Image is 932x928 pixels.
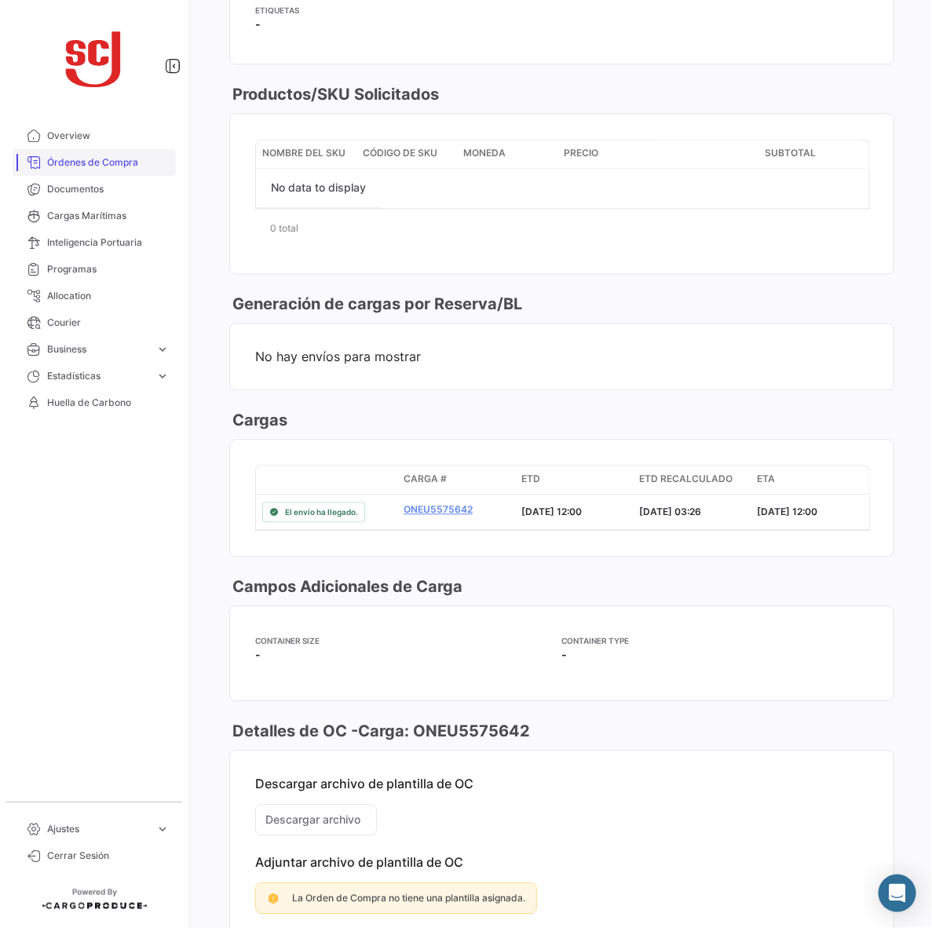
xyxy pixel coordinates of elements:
h3: Generación de cargas por Reserva/BL [229,294,522,316]
span: Overview [47,129,170,143]
a: Órdenes de Compra [13,149,176,176]
span: ETA [757,473,775,487]
span: Carga # [404,473,447,487]
span: La Orden de Compra no tiene una plantilla asignada. [292,893,525,904]
datatable-header-cell: ETD Recalculado [633,466,751,495]
span: ETD Recalculado [639,473,733,487]
a: Documentos [13,176,176,203]
a: Courier [13,309,176,336]
app-card-info-title: Container Type [562,635,869,648]
h3: Productos/SKU Solicitados [229,84,439,106]
div: No data to display [256,170,381,209]
h3: Detalles de OC - Carga: ONEU5575642 [229,721,530,743]
span: [DATE] 12:00 [521,506,582,518]
span: No hay envíos para mostrar [255,349,868,365]
span: ETD [521,473,540,487]
span: expand_more [155,369,170,383]
div: 0 total [255,210,868,249]
span: - [255,649,261,662]
span: Ajustes [47,822,149,836]
span: Business [47,342,149,356]
span: Allocation [47,289,170,303]
app-card-info-title: Etiquetas [255,4,868,16]
span: Cargas Marítimas [47,209,170,223]
span: Código de SKU [363,147,437,161]
datatable-header-cell: ETD [515,466,633,495]
img: scj_logo1.svg [55,19,133,97]
p: Descargar archivo de plantilla de OC [255,776,868,792]
a: Huella de Carbono [13,389,176,416]
a: Cargas Marítimas [13,203,176,229]
span: El envío ha llegado. [285,506,358,519]
span: Órdenes de Compra [47,155,170,170]
span: Precio [564,147,598,161]
datatable-header-cell: Moneda [457,141,557,169]
datatable-header-cell: Código de SKU [356,141,457,169]
span: expand_more [155,342,170,356]
datatable-header-cell: ETA [751,466,868,495]
h3: Campos Adicionales de Carga [229,576,462,598]
span: Courier [47,316,170,330]
span: Documentos [47,182,170,196]
a: Overview [13,122,176,149]
span: Estadísticas [47,369,149,383]
span: [DATE] 03:26 [639,506,701,518]
span: Nombre del SKU [262,147,345,161]
app-card-info-title: Container Size [255,635,562,648]
div: Abrir Intercom Messenger [879,875,916,912]
span: [DATE] 12:00 [757,506,817,518]
a: Allocation [13,283,176,309]
datatable-header-cell: Nombre del SKU [256,141,356,169]
span: Inteligencia Portuaria [47,236,170,250]
span: - [562,649,568,662]
span: Subtotal [765,147,816,161]
a: Inteligencia Portuaria [13,229,176,256]
span: - [255,16,261,32]
a: ONEU5575642 [404,503,509,517]
span: Moneda [463,147,506,161]
h3: Cargas [229,410,287,432]
span: Programas [47,262,170,276]
span: Cerrar Sesión [47,849,170,863]
datatable-header-cell: Carga # [397,466,515,495]
p: Adjuntar archivo de plantilla de OC [255,855,868,871]
a: Programas [13,256,176,283]
span: Huella de Carbono [47,396,170,410]
span: expand_more [155,822,170,836]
